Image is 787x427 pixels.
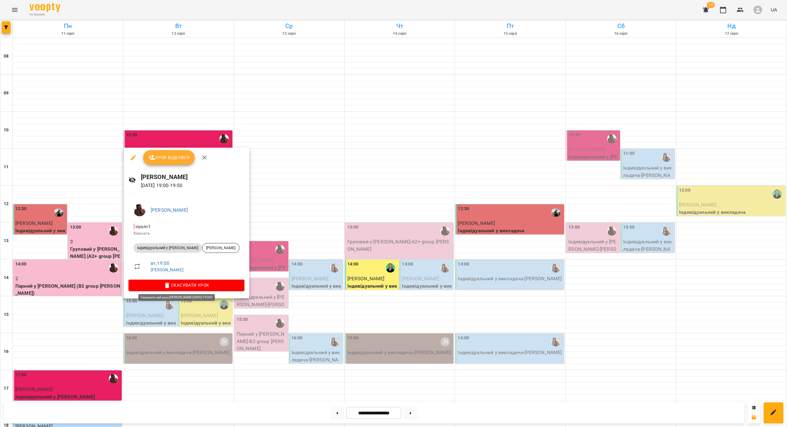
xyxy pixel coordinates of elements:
[151,260,169,266] a: вт , 19:00
[133,230,239,237] p: Кімната
[141,182,244,189] p: [DATE] 19:00 - 19:50
[133,281,239,289] span: Скасувати Урок
[143,150,195,165] button: Урок відбувся
[151,207,188,213] a: [PERSON_NAME]
[202,243,239,253] div: [PERSON_NAME]
[148,154,190,161] span: Урок відбувся
[151,267,184,272] a: [PERSON_NAME]
[141,172,244,182] h6: [PERSON_NAME]
[133,224,152,229] span: - room1
[133,245,202,251] span: Індивідуальний у [PERSON_NAME]
[129,280,244,291] button: Скасувати Урок
[133,204,146,216] img: 3c9324ac2b6f4726937e6d6256b13e9c.jpeg
[202,245,239,251] span: [PERSON_NAME]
